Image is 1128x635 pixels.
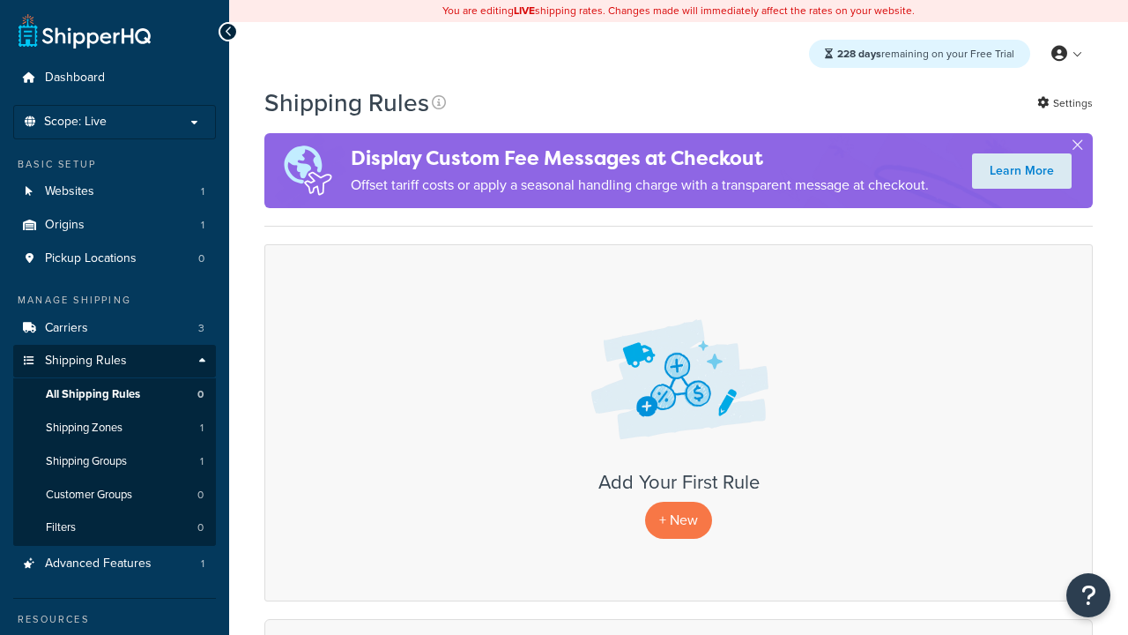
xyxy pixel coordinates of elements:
a: Origins 1 [13,209,216,242]
a: Advanced Features 1 [13,548,216,580]
span: Advanced Features [45,557,152,571]
li: Pickup Locations [13,243,216,275]
span: 0 [198,251,204,266]
p: + New [645,502,712,538]
span: Origins [45,218,85,233]
a: Pickup Locations 0 [13,243,216,275]
a: Settings [1037,91,1093,116]
span: 0 [197,520,204,535]
img: duties-banner-06bc72dcb5fe05cb3f9472aba00be2ae8eb53ab6f0d8bb03d382ba314ac3c341.png [264,133,351,208]
li: Filters [13,512,216,544]
div: Basic Setup [13,157,216,172]
span: All Shipping Rules [46,387,140,402]
strong: 228 days [837,46,881,62]
li: Customer Groups [13,479,216,512]
b: LIVE [514,3,535,19]
p: Offset tariff costs or apply a seasonal handling charge with a transparent message at checkout. [351,173,929,198]
div: Manage Shipping [13,293,216,308]
a: All Shipping Rules 0 [13,378,216,411]
span: 1 [201,184,204,199]
span: Shipping Zones [46,421,122,436]
span: Scope: Live [44,115,107,130]
span: 1 [200,454,204,469]
li: Shipping Zones [13,412,216,444]
a: Filters 0 [13,512,216,544]
li: Shipping Groups [13,445,216,478]
a: Shipping Zones 1 [13,412,216,444]
h3: Add Your First Rule [283,472,1074,493]
a: Websites 1 [13,176,216,208]
h1: Shipping Rules [264,86,429,120]
span: Pickup Locations [45,251,137,266]
span: Customer Groups [46,488,132,503]
a: Customer Groups 0 [13,479,216,512]
a: ShipperHQ Home [19,13,151,49]
a: Shipping Rules [13,345,216,377]
span: Carriers [45,321,88,336]
a: Shipping Groups 1 [13,445,216,478]
span: 0 [197,488,204,503]
span: 3 [198,321,204,336]
li: Websites [13,176,216,208]
span: Dashboard [45,71,105,86]
span: 0 [197,387,204,402]
h4: Display Custom Fee Messages at Checkout [351,144,929,173]
div: remaining on your Free Trial [809,40,1030,68]
span: 1 [201,557,204,571]
span: Filters [46,520,76,535]
li: Shipping Rules [13,345,216,546]
span: Shipping Rules [45,354,127,369]
li: Advanced Features [13,548,216,580]
span: 1 [201,218,204,233]
div: Resources [13,612,216,627]
a: Learn More [972,153,1072,189]
span: Shipping Groups [46,454,127,469]
li: All Shipping Rules [13,378,216,411]
li: Carriers [13,312,216,345]
button: Open Resource Center [1066,573,1110,617]
span: Websites [45,184,94,199]
a: Dashboard [13,62,216,94]
li: Origins [13,209,216,242]
a: Carriers 3 [13,312,216,345]
span: 1 [200,421,204,436]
